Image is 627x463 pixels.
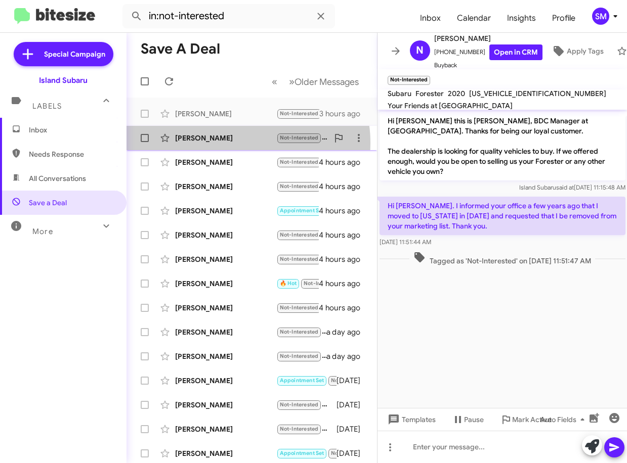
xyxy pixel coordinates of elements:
div: Bought a car thanks! 🙏🏻 [276,156,319,168]
span: Not-Interested [280,231,319,238]
div: [PERSON_NAME] [175,109,276,119]
span: Pause [464,410,484,429]
span: Inbox [29,125,115,135]
button: Templates [378,410,444,429]
span: Buyback [434,60,542,70]
a: Profile [544,4,583,33]
button: Auto Fields [532,410,597,429]
div: 3 hours ago [319,109,368,119]
span: Mark Active [512,410,552,429]
span: Needs Response [29,149,115,159]
div: 4 hours ago [319,206,368,216]
div: 4 hours ago [319,279,368,289]
div: [PERSON_NAME] [175,448,276,458]
span: Apply Tags [567,42,604,60]
span: [PHONE_NUMBER] [434,44,542,60]
span: Special Campaign [44,49,105,59]
span: 2020 [448,89,465,98]
div: [PERSON_NAME] [175,327,276,337]
nav: Page navigation example [266,71,365,92]
button: Next [283,71,365,92]
span: Not-Interested [280,183,319,190]
span: [DATE] 11:51:44 AM [380,238,431,246]
span: 🔥 Hot [280,280,297,287]
span: Save a Deal [29,198,67,208]
span: Not-Interested [280,256,319,262]
span: Appointment Set [280,207,324,214]
span: All Conversations [29,173,86,183]
div: [PERSON_NAME] [175,206,276,216]
a: Insights [499,4,544,33]
div: I am no longer searching for vehicle in mean time. Thank you. [276,447,337,459]
div: Island Subaru [39,75,88,85]
div: [DATE] [337,448,369,458]
div: Thanks. I already got a car Thank you very much. [276,302,319,313]
div: Hi [PERSON_NAME], I've purchased a car. Thanks [276,277,319,289]
span: More [32,227,53,236]
div: SM [592,8,609,25]
div: [PERSON_NAME] [175,303,276,313]
div: [PERSON_NAME] [175,230,276,240]
button: Apply Tags [542,42,612,60]
div: [PERSON_NAME] [175,157,276,167]
span: Appointment Set [280,377,324,384]
a: Open in CRM [489,44,542,60]
span: Subaru [388,89,411,98]
button: Pause [444,410,492,429]
button: SM [583,8,616,25]
span: Not-Interested [280,401,319,408]
span: Older Messages [295,76,359,87]
span: Templates [386,410,436,429]
div: a day ago [326,327,369,337]
span: Island Subaru [DATE] 11:15:48 AM [519,183,625,191]
div: Will pass your message on to my wife. [276,326,326,338]
small: Not-Interested [388,76,430,85]
div: 4 hours ago [319,303,368,313]
button: Previous [266,71,283,92]
a: Calendar [449,4,499,33]
span: Labels [32,102,62,111]
div: 4 hours ago [319,157,368,167]
span: Not-Interested [280,329,319,335]
span: Auto Fields [540,410,589,429]
div: [DATE] [337,376,369,386]
h1: Save a Deal [141,41,220,57]
span: Not-Interested [304,280,343,287]
span: » [289,75,295,88]
span: [PERSON_NAME] [434,32,542,44]
span: Not-Interested [280,353,319,359]
span: N [416,42,424,59]
span: Appointment Set [280,450,324,456]
div: a day ago [326,351,369,361]
span: Tagged as 'Not-Interested' on [DATE] 11:51:47 AM [409,251,595,266]
a: Inbox [412,4,449,33]
span: Forester [415,89,444,98]
div: 4 hours ago [319,254,368,264]
div: 4 hours ago [319,181,368,192]
span: said at [556,183,573,191]
div: Hi, no longer looking at cars but ty [276,350,326,362]
div: [PERSON_NAME] [175,254,276,264]
p: Hi [PERSON_NAME]. I informed your office a few years ago that I moved to [US_STATE] in [DATE] and... [380,197,625,235]
span: Your Friends at [GEOGRAPHIC_DATA] [388,101,513,110]
div: I bought a Subaru at a different dealership thanks [276,132,328,144]
div: Purchased at another dealership. [276,229,319,241]
div: [PERSON_NAME] [175,376,276,386]
div: [PERSON_NAME] [175,424,276,434]
span: [US_VEHICLE_IDENTIFICATION_NUMBER] [469,89,606,98]
div: [PERSON_NAME] [175,279,276,289]
span: Not-Interested [280,110,319,117]
a: Special Campaign [14,42,113,66]
span: Not-Interested [280,159,319,165]
span: « [272,75,277,88]
div: [PERSON_NAME] [175,133,276,143]
button: Mark Active [492,410,560,429]
span: Not-Interested [331,450,370,456]
div: 4 hours ago [319,230,368,240]
div: [DATE] [337,400,369,410]
span: Not-Interested [331,377,370,384]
